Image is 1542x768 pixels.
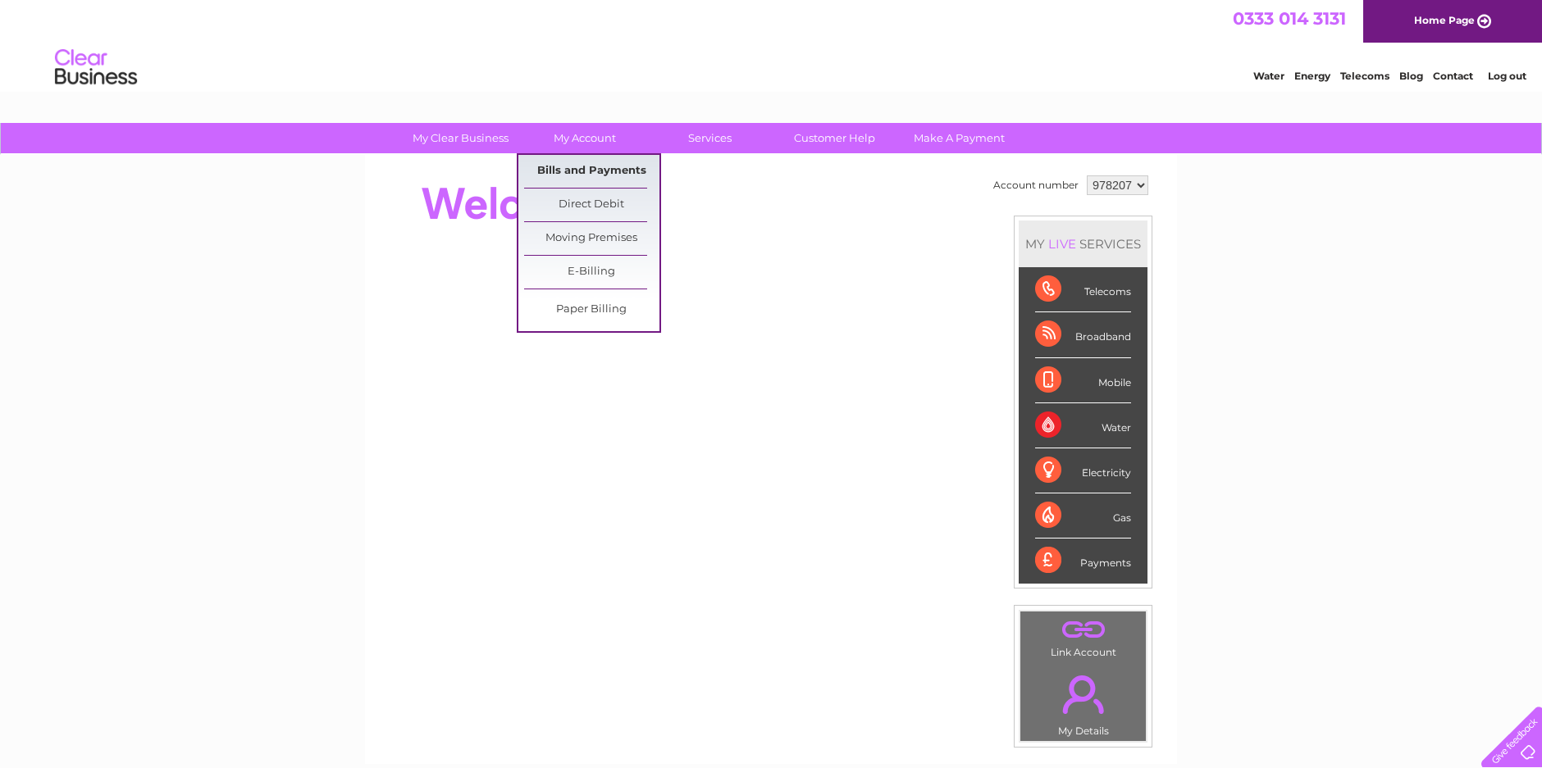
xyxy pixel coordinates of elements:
[1035,493,1131,539] div: Gas
[1035,358,1131,403] div: Mobile
[1035,403,1131,448] div: Water
[1035,312,1131,357] div: Broadband
[1035,267,1131,312] div: Telecoms
[642,123,778,153] a: Services
[1340,70,1389,82] a: Telecoms
[1020,611,1147,662] td: Link Account
[524,256,659,289] a: E-Billing
[518,123,653,153] a: My Account
[1294,70,1330,82] a: Energy
[1035,448,1131,493] div: Electricity
[767,123,902,153] a: Customer Help
[1433,70,1473,82] a: Contact
[393,123,528,153] a: My Clear Business
[989,171,1083,199] td: Account number
[1488,70,1526,82] a: Log out
[1045,236,1079,252] div: LIVE
[1035,539,1131,583] div: Payments
[524,155,659,188] a: Bills and Payments
[892,123,1027,153] a: Make A Payment
[524,189,659,221] a: Direct Debit
[1399,70,1423,82] a: Blog
[1024,616,1142,644] a: .
[524,222,659,255] a: Moving Premises
[1024,666,1142,723] a: .
[524,293,659,326] a: Paper Billing
[385,9,1160,80] div: Clear Business is a trading name of Verastar Limited (registered in [GEOGRAPHIC_DATA] No. 3667643...
[1253,70,1284,82] a: Water
[1019,220,1147,267] div: MY SERVICES
[54,43,138,93] img: logo.png
[1020,661,1147,742] td: My Details
[1233,8,1346,29] a: 0333 014 3131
